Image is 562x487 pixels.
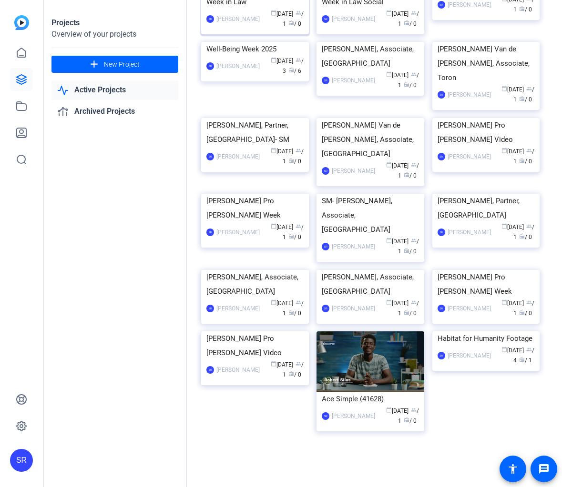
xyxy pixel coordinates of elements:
div: SR [206,153,214,160]
span: calendar_today [386,407,392,413]
div: Well-Being Week 2025 [206,42,304,56]
span: / 0 [519,6,532,13]
span: group [296,57,301,63]
span: / 1 [513,148,534,165]
div: [PERSON_NAME] [448,152,491,161]
span: calendar_today [386,299,392,305]
span: [DATE] [501,300,524,307]
span: calendar_today [501,347,507,352]
span: [DATE] [386,10,409,17]
span: / 0 [404,20,417,27]
div: SR [438,305,445,312]
div: SR [322,15,329,23]
span: / 0 [404,417,417,424]
span: radio [288,158,294,163]
div: [PERSON_NAME] [216,152,260,161]
div: [PERSON_NAME], Partner, [GEOGRAPHIC_DATA]- SM [206,118,304,147]
span: group [411,71,417,77]
span: [DATE] [271,224,293,230]
div: [PERSON_NAME] [448,90,491,99]
span: [DATE] [271,148,293,155]
span: calendar_today [501,86,507,91]
span: / 0 [288,20,301,27]
span: calendar_today [386,10,392,16]
div: [PERSON_NAME] [216,61,260,71]
mat-icon: message [538,463,550,475]
span: / 0 [519,234,532,240]
div: SR [438,153,445,160]
div: [PERSON_NAME], Partner, [GEOGRAPHIC_DATA] [438,194,535,222]
div: SR [206,15,214,23]
div: Overview of your projects [51,29,178,40]
span: radio [519,158,525,163]
span: [DATE] [271,10,293,17]
span: group [526,299,532,305]
div: [PERSON_NAME] [448,351,491,360]
span: radio [404,172,409,178]
span: [DATE] [271,361,293,368]
span: / 0 [288,158,301,165]
div: [PERSON_NAME], Associate, [GEOGRAPHIC_DATA] [206,270,304,298]
span: / 0 [404,310,417,317]
span: radio [404,81,409,87]
span: calendar_today [386,71,392,77]
span: / 1 [513,300,534,317]
span: / 0 [519,310,532,317]
a: Archived Projects [51,102,178,121]
div: [PERSON_NAME], Associate, [GEOGRAPHIC_DATA] [322,270,419,298]
span: / 0 [519,96,532,103]
span: / 0 [404,172,417,179]
div: [PERSON_NAME] [216,365,260,375]
span: calendar_today [501,299,507,305]
span: [DATE] [501,86,524,93]
span: / 0 [404,82,417,89]
span: / 1 [283,300,304,317]
div: [PERSON_NAME] [332,304,375,313]
span: calendar_today [271,10,276,16]
div: [PERSON_NAME], Associate, [GEOGRAPHIC_DATA] [322,42,419,70]
span: group [296,148,301,153]
span: / 1 [398,10,419,27]
span: radio [288,371,294,377]
div: [PERSON_NAME] [332,76,375,85]
div: [PERSON_NAME] Van de [PERSON_NAME], Associate, Toron [438,42,535,85]
div: [PERSON_NAME] Van de [PERSON_NAME], Associate, [GEOGRAPHIC_DATA] [322,118,419,161]
div: SM- [PERSON_NAME], Associate, [GEOGRAPHIC_DATA] [322,194,419,237]
div: [PERSON_NAME] Pro [PERSON_NAME] Video [206,331,304,360]
span: / 0 [288,310,301,317]
span: [DATE] [386,407,409,414]
div: [PERSON_NAME] [332,166,375,176]
mat-icon: add [88,59,100,70]
span: radio [519,233,525,239]
span: radio [519,96,525,101]
span: group [411,407,417,413]
div: SR [322,243,329,250]
div: [PERSON_NAME] [332,411,375,421]
div: SR [206,366,214,374]
div: [PERSON_NAME] Pro [PERSON_NAME] Video [438,118,535,147]
span: group [296,10,301,16]
mat-icon: accessibility [507,463,519,475]
span: group [411,10,417,16]
span: / 0 [288,371,301,378]
div: Projects [51,17,178,29]
span: [DATE] [386,300,409,307]
span: calendar_today [271,148,276,153]
span: calendar_today [271,57,276,63]
span: / 1 [398,162,419,179]
span: / 0 [519,158,532,165]
div: [PERSON_NAME] [216,228,260,237]
span: calendar_today [271,361,276,367]
span: radio [288,233,294,239]
span: calendar_today [501,148,507,153]
span: [DATE] [386,162,409,169]
div: [PERSON_NAME] [448,228,491,237]
span: group [526,86,532,91]
span: / 1 [283,10,304,27]
span: radio [288,309,294,315]
div: SR [322,77,329,84]
a: Active Projects [51,80,178,100]
span: radio [519,6,525,11]
span: group [296,361,301,367]
span: group [526,148,532,153]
